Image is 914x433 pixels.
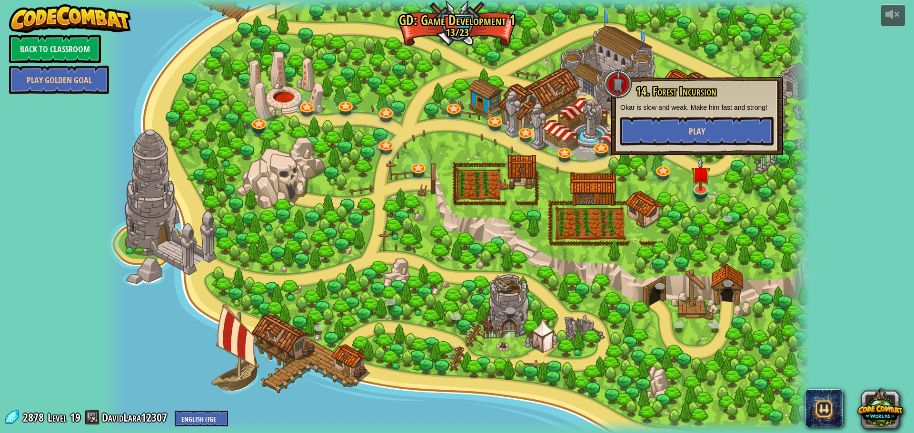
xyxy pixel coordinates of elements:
[9,35,101,63] a: Back to Classroom
[689,125,705,137] span: Play
[636,83,716,99] span: 14. Forest Incursion
[9,66,109,94] a: Play Golden Goal
[102,410,170,425] a: DavidLara12307
[23,410,47,425] span: 2878
[881,4,905,27] button: Adjust volume
[691,158,710,191] img: level-banner-unstarted.png
[9,4,131,33] img: CodeCombat - Learn how to code by playing a game
[48,410,67,425] span: Level
[70,410,80,425] span: 19
[620,103,774,112] p: Okar is slow and weak. Make him fast and strong!
[620,117,774,145] button: Play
